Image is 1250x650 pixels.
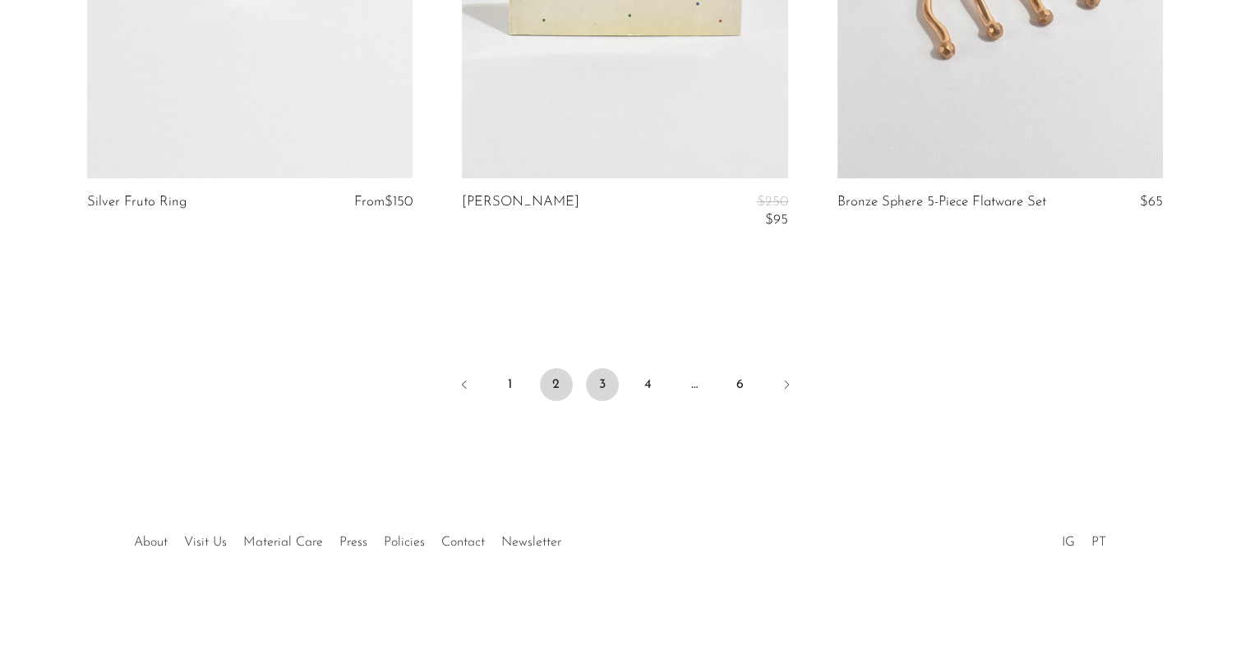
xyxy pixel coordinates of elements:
[448,368,481,404] a: Previous
[765,213,788,227] span: $95
[325,195,413,210] div: From
[586,368,619,401] a: 3
[540,368,573,401] span: 2
[385,195,413,209] span: $150
[1091,536,1106,549] a: PT
[441,536,485,549] a: Contact
[184,536,227,549] a: Visit Us
[837,195,1046,210] a: Bronze Sphere 5-Piece Flatware Set
[678,368,711,401] span: …
[87,195,187,210] a: Silver Fruto Ring
[1054,523,1114,554] ul: Social Medias
[243,536,323,549] a: Material Care
[339,536,367,549] a: Press
[462,195,579,228] a: [PERSON_NAME]
[724,368,757,401] a: 6
[134,536,168,549] a: About
[632,368,665,401] a: 4
[770,368,803,404] a: Next
[494,368,527,401] a: 1
[757,195,788,209] span: $250
[1140,195,1163,209] span: $65
[1062,536,1075,549] a: IG
[126,523,570,554] ul: Quick links
[384,536,425,549] a: Policies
